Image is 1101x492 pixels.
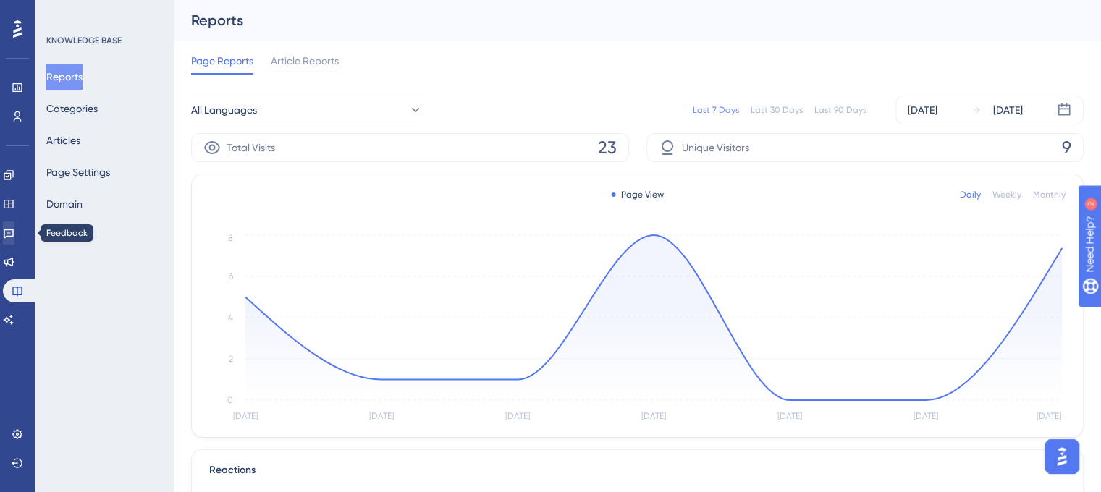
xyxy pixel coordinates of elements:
[12,251,278,294] div: Simay says…
[101,7,105,19] div: 2
[9,6,37,33] button: go back
[1036,411,1060,421] tspan: [DATE]
[12,294,278,342] div: UG says…
[814,104,866,116] div: Last 90 Days
[137,384,157,404] span: Great
[12,179,278,251] div: İlknur says…
[191,101,257,119] span: All Languages
[23,32,226,159] div: Umarım iyisindir. Konuyu ekibimize iletiyorum. İleride yapılacak güncellemelerde kesinlikle değer...
[12,294,237,340] div: Help [PERSON_NAME] understand how they’re doing:
[1062,136,1071,159] span: 9
[228,233,233,243] tspan: 8
[611,189,664,200] div: Page View
[248,422,271,445] button: Send a message…
[369,411,394,421] tspan: [DATE]
[227,395,233,405] tspan: 0
[12,1,278,179] div: Simay says…
[12,251,237,283] div: [PERSON_NAME] ederim. İyi haftalar! 😍
[46,159,110,185] button: Page Settings
[1033,189,1066,200] div: Monthly
[46,35,122,46] div: KNOWLEDGE BASE
[751,104,803,116] div: Last 30 Days
[69,384,89,404] span: Bad
[64,188,266,231] div: Merhaba teşekkür ederim umarım siz de iyisinizdir. Teşekkür ederim bilgi için. Kolay gelsin 😊
[682,139,749,156] span: Unique Visitors
[693,104,739,116] div: Last 7 Days
[168,381,194,407] span: Amazing
[233,411,258,421] tspan: [DATE]
[271,52,339,69] span: Article Reports
[191,96,423,124] button: All Languages
[12,342,278,483] div: UG says…
[12,1,237,168] div: Umarım iyisindir.Konuyu ekibimize iletiyorum. İleride yapılacak güncellemelerde kesinlikle değerl...
[46,127,80,153] button: Articles
[227,6,254,33] button: Home
[993,101,1023,119] div: [DATE]
[23,260,225,274] div: [PERSON_NAME] ederim. İyi haftalar! 😍
[191,10,1047,30] div: Reports
[908,101,937,119] div: [DATE]
[46,64,83,90] button: Reports
[70,18,180,33] p: The team can also help
[46,428,57,439] button: Gif picker
[209,462,1066,479] div: Reactions
[34,4,90,21] span: Need Help?
[227,139,275,156] span: Total Visits
[598,136,617,159] span: 23
[46,223,79,249] button: Access
[914,411,938,421] tspan: [DATE]
[777,411,802,421] tspan: [DATE]
[35,384,55,404] span: Terrible
[1040,435,1084,478] iframe: UserGuiding AI Assistant Launcher
[23,303,226,331] div: Help [PERSON_NAME] understand how they’re doing:
[992,189,1021,200] div: Weekly
[641,411,666,421] tspan: [DATE]
[69,428,80,439] button: Upload attachment
[103,384,123,404] span: OK
[70,7,87,18] h1: UG
[46,191,83,217] button: Domain
[229,271,233,281] tspan: 6
[46,96,98,122] button: Categories
[191,52,253,69] span: Page Reports
[41,8,64,31] img: Profile image for UG
[254,6,280,32] div: Close
[505,411,530,421] tspan: [DATE]
[52,179,278,239] div: Merhaba teşekkür ederim umarım siz de iyisinizdir. Teşekkür ederim bilgi için. Kolay gelsin 😊
[12,397,277,422] textarea: Message…
[960,189,981,200] div: Daily
[22,428,34,439] button: Emoji picker
[229,354,233,364] tspan: 2
[27,357,199,374] div: Rate your conversation
[228,313,233,323] tspan: 4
